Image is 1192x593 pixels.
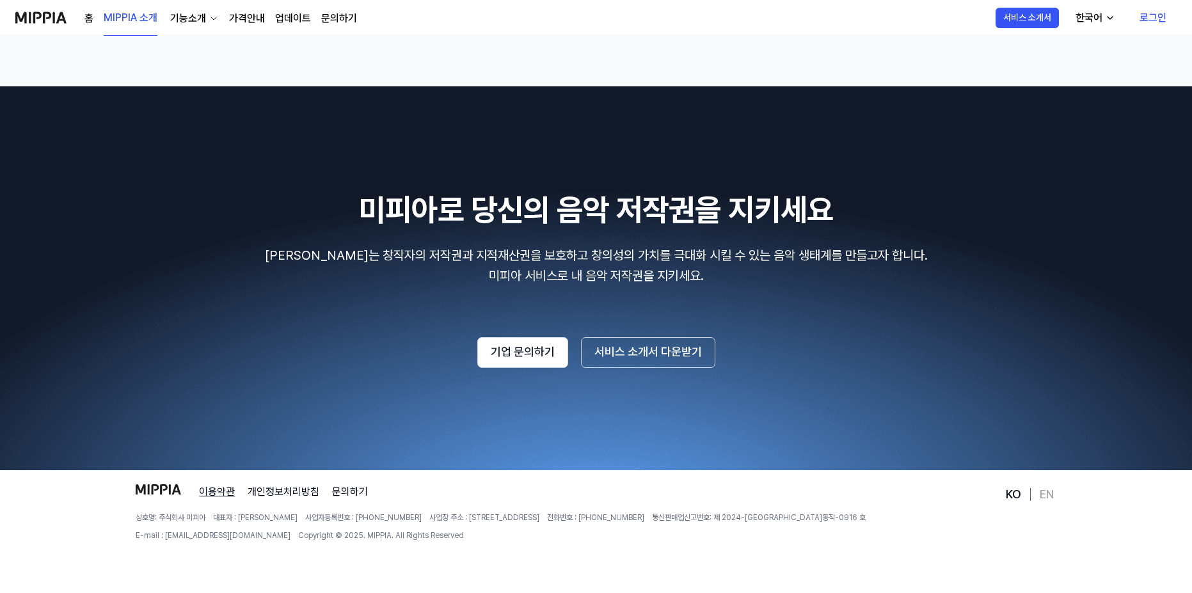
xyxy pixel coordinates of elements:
[168,11,209,26] div: 기능소개
[275,11,311,26] a: 업데이트
[652,512,866,523] span: 통신판매업신고번호: 제 2024-[GEOGRAPHIC_DATA]동작-0916 호
[1040,487,1054,502] a: EN
[168,11,219,26] button: 기능소개
[1073,10,1105,26] div: 한국어
[581,337,715,368] button: 서비스 소개서 다운받기
[248,484,319,500] a: 개인정보처리방침
[104,1,157,36] a: MIPPIA 소개
[321,11,357,26] a: 문의하기
[84,11,93,26] a: 홈
[136,484,182,494] img: logo
[996,8,1059,28] button: 서비스 소개서
[1065,5,1123,31] button: 한국어
[477,337,568,368] button: 기업 문의하기
[229,11,265,26] a: 가격안내
[136,512,205,523] span: 상호명: 주식회사 미피아
[15,245,1177,286] p: [PERSON_NAME]는 창작자의 저작권과 지적재산권을 보호하고 창의성의 가치를 극대화 시킬 수 있는 음악 생태계를 만들고자 합니다. 미피아 서비스로 내 음악 저작권을 지키세요.
[213,512,298,523] span: 대표자 : [PERSON_NAME]
[332,484,368,500] a: 문의하기
[547,512,644,523] span: 전화번호 : [PHONE_NUMBER]
[429,512,539,523] span: 사업장 주소 : [STREET_ADDRESS]
[1006,487,1021,502] a: KO
[136,530,290,541] span: E-mail : [EMAIL_ADDRESS][DOMAIN_NAME]
[298,530,464,541] span: Copyright © 2025. MIPPIA. All Rights Reserved
[305,512,422,523] span: 사업자등록번호 : [PHONE_NUMBER]
[199,484,235,500] a: 이용약관
[15,189,1177,232] h2: 미피아로 당신의 음악 저작권을 지키세요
